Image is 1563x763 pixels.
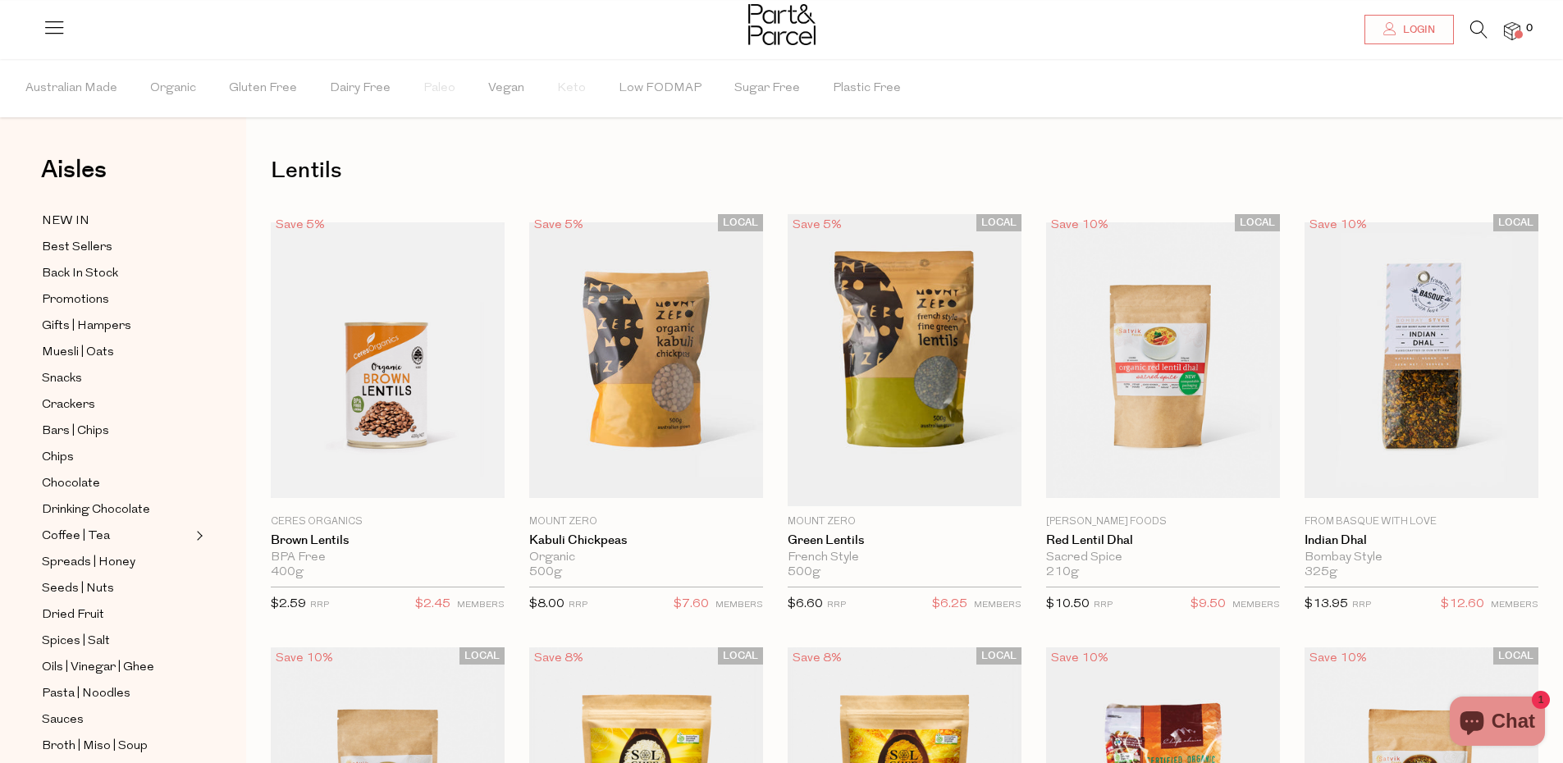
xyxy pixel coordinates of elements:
[42,736,191,756] a: Broth | Miso | Soup
[42,710,84,730] span: Sauces
[42,553,135,573] span: Spreads | Honey
[1094,601,1113,610] small: RRP
[330,60,391,117] span: Dairy Free
[150,60,196,117] span: Organic
[42,657,191,678] a: Oils | Vinegar | Ghee
[557,60,586,117] span: Keto
[41,152,107,188] span: Aisles
[1522,21,1537,36] span: 0
[42,552,191,573] a: Spreads | Honey
[529,598,564,610] span: $8.00
[42,500,150,520] span: Drinking Chocolate
[42,578,191,599] a: Seeds | Nuts
[1232,601,1280,610] small: MEMBERS
[1046,514,1280,529] p: [PERSON_NAME] Foods
[271,647,338,669] div: Save 10%
[42,710,191,730] a: Sauces
[1191,594,1226,615] span: $9.50
[42,684,130,704] span: Pasta | Noodles
[529,222,763,498] img: Kabuli Chickpeas
[42,632,110,651] span: Spices | Salt
[192,526,203,546] button: Expand/Collapse Coffee | Tea
[1235,214,1280,231] span: LOCAL
[42,316,191,336] a: Gifts | Hampers
[42,527,110,546] span: Coffee | Tea
[1504,22,1520,39] a: 0
[271,214,330,236] div: Save 5%
[1305,222,1538,498] img: Indian Dhal
[1493,214,1538,231] span: LOCAL
[1046,551,1280,565] div: Sacred Spice
[833,60,901,117] span: Plastic Free
[41,158,107,199] a: Aisles
[42,737,148,756] span: Broth | Miso | Soup
[788,598,823,610] span: $6.60
[42,631,191,651] a: Spices | Salt
[42,605,191,625] a: Dried Fruit
[674,594,709,615] span: $7.60
[788,214,1021,506] img: Green Lentils
[1046,565,1079,580] span: 210g
[976,214,1021,231] span: LOCAL
[42,447,191,468] a: Chips
[42,212,89,231] span: NEW IN
[42,317,131,336] span: Gifts | Hampers
[529,551,763,565] div: Organic
[1445,697,1550,750] inbox-online-store-chat: Shopify online store chat
[1305,598,1348,610] span: $13.95
[271,598,306,610] span: $2.59
[42,658,154,678] span: Oils | Vinegar | Ghee
[529,647,588,669] div: Save 8%
[42,422,109,441] span: Bars | Chips
[271,152,1538,190] h1: Lentils
[976,647,1021,665] span: LOCAL
[974,601,1021,610] small: MEMBERS
[42,395,191,415] a: Crackers
[1305,565,1337,580] span: 325g
[1305,214,1372,236] div: Save 10%
[42,290,109,310] span: Promotions
[42,264,118,284] span: Back In Stock
[42,448,74,468] span: Chips
[42,395,95,415] span: Crackers
[42,605,104,625] span: Dried Fruit
[1441,594,1484,615] span: $12.60
[1493,647,1538,665] span: LOCAL
[42,421,191,441] a: Bars | Chips
[42,237,191,258] a: Best Sellers
[788,551,1021,565] div: French Style
[42,683,191,704] a: Pasta | Noodles
[1305,514,1538,529] p: From Basque With Love
[42,290,191,310] a: Promotions
[718,214,763,231] span: LOCAL
[457,601,505,610] small: MEMBERS
[42,579,114,599] span: Seeds | Nuts
[271,551,505,565] div: BPA Free
[1046,598,1090,610] span: $10.50
[42,473,191,494] a: Chocolate
[827,601,846,610] small: RRP
[734,60,800,117] span: Sugar Free
[488,60,524,117] span: Vegan
[42,238,112,258] span: Best Sellers
[1399,23,1435,37] span: Login
[788,214,847,236] div: Save 5%
[1305,533,1538,548] a: Indian Dhal
[718,647,763,665] span: LOCAL
[1305,551,1538,565] div: Bombay Style
[42,211,191,231] a: NEW IN
[42,369,82,389] span: Snacks
[569,601,587,610] small: RRP
[42,526,191,546] a: Coffee | Tea
[271,533,505,548] a: Brown Lentils
[1046,647,1113,669] div: Save 10%
[788,647,847,669] div: Save 8%
[619,60,702,117] span: Low FODMAP
[42,368,191,389] a: Snacks
[1046,533,1280,548] a: Red Lentil Dhal
[1046,222,1280,498] img: Red Lentil Dhal
[715,601,763,610] small: MEMBERS
[1352,601,1371,610] small: RRP
[271,565,304,580] span: 400g
[42,500,191,520] a: Drinking Chocolate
